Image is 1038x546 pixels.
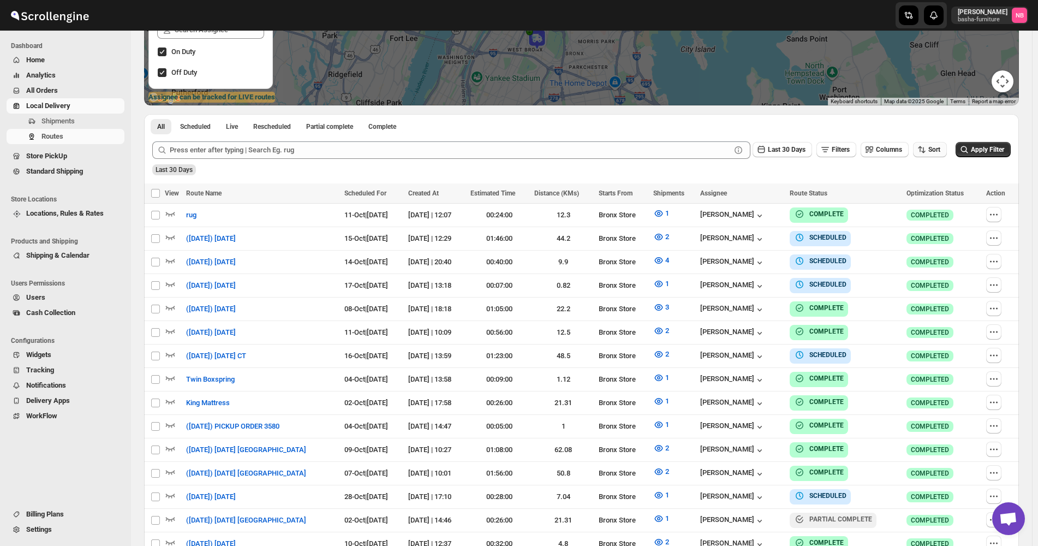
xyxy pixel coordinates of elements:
button: COMPLETE [794,373,844,384]
b: SCHEDULED [809,281,846,288]
a: Report a map error [972,98,1016,104]
span: COMPLETED [911,469,949,478]
div: 21.31 [534,515,592,526]
div: 00:24:00 [470,210,528,221]
div: Bronx Store [599,257,647,268]
span: ([DATE]) [DATE] [186,257,236,268]
span: COMPLETED [911,258,949,266]
span: Analytics [26,71,56,79]
span: Widgets [26,351,51,359]
div: [DATE] | 14:46 [408,515,464,526]
span: 2 [665,327,669,335]
button: Columns [861,142,909,157]
b: SCHEDULED [809,351,846,359]
span: Products and Shipping [11,237,126,246]
div: Bronx Store [599,280,647,291]
div: 00:40:00 [470,257,528,268]
div: [PERSON_NAME] [700,304,765,315]
button: 1 [647,416,676,434]
span: 17-Oct | [DATE] [344,281,388,289]
span: COMPLETED [911,305,949,313]
button: [PERSON_NAME] [700,515,765,526]
div: 9.9 [534,257,592,268]
div: 62.08 [534,444,592,455]
div: [PERSON_NAME] [700,422,765,432]
span: 2 [665,467,669,476]
button: ([DATE]) [DATE] [180,300,242,318]
span: Assignee [700,189,727,197]
span: 11-Oct | [DATE] [344,328,388,336]
b: COMPLETE [809,422,844,429]
span: Delivery Apps [26,396,70,405]
span: 14-Oct | [DATE] [344,258,388,266]
img: Google [147,91,183,105]
button: Twin Boxspring [180,371,241,388]
button: [PERSON_NAME] [700,445,765,456]
span: Columns [876,146,902,153]
span: WorkFlow [26,412,57,420]
button: ([DATE]) [DATE] [180,324,242,341]
button: SCHEDULED [794,232,846,243]
span: ([DATE]) [DATE] [186,327,236,338]
button: King Mattress [180,394,236,412]
div: Bronx Store [599,374,647,385]
span: Partial complete [306,122,353,131]
span: ([DATE]) [DATE] [186,491,236,502]
span: ([DATE]) [DATE] [GEOGRAPHIC_DATA] [186,468,306,479]
span: 02-Oct | [DATE] [344,516,388,524]
span: 11-Oct | [DATE] [344,211,388,219]
div: [DATE] | 13:58 [408,374,464,385]
button: COMPLETE [794,302,844,313]
span: Filters [832,146,850,153]
div: [PERSON_NAME] [700,351,765,362]
button: Delivery Apps [7,393,124,408]
div: 00:05:00 [470,421,528,432]
div: Bronx Store [599,444,647,455]
button: ([DATE]) [DATE] [180,488,242,506]
div: [DATE] | 12:07 [408,210,464,221]
button: COMPLETE [794,326,844,337]
div: 1.12 [534,374,592,385]
button: ([DATE]) [DATE] [180,253,242,271]
span: Shipping & Calendar [26,251,90,259]
button: [PERSON_NAME] [700,210,765,221]
button: Map camera controls [992,70,1013,92]
div: 12.3 [534,210,592,221]
button: rug [180,206,203,224]
div: 01:46:00 [470,233,528,244]
div: Open chat [992,502,1025,535]
div: 50.8 [534,468,592,479]
span: COMPLETED [911,211,949,219]
div: Bronx Store [599,515,647,526]
span: COMPLETED [911,328,949,337]
div: [DATE] | 10:27 [408,444,464,455]
span: Live [226,122,238,131]
span: 16-Oct | [DATE] [344,352,388,360]
span: 1 [665,491,669,499]
span: Optimization Status [906,189,964,197]
span: COMPLETED [911,375,949,384]
button: Filters [816,142,856,157]
div: [PERSON_NAME] [700,281,765,292]
div: [DATE] | 17:58 [408,397,464,408]
div: 00:07:00 [470,280,528,291]
div: [DATE] | 13:59 [408,351,464,361]
button: COMPLETE [794,420,844,431]
div: [PERSON_NAME] [700,492,765,503]
label: Assignee can be tracked for LIVE routes [148,92,275,103]
button: Keyboard shortcuts [831,98,878,105]
b: COMPLETE [809,304,844,312]
div: Bronx Store [599,468,647,479]
button: Locations, Rules & Rates [7,206,124,221]
span: Store Locations [11,195,126,204]
span: Home [26,56,45,64]
span: Local Delivery [26,102,70,110]
button: COMPLETE [794,396,844,407]
span: Billing Plans [26,510,64,518]
span: Off Duty [171,68,197,76]
span: 1 [665,420,669,429]
span: rug [186,210,196,221]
